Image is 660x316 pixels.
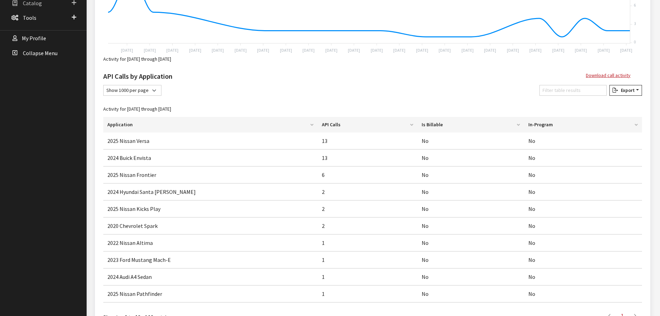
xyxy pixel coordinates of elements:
tspan: [DATE] [552,48,564,53]
td: No [417,150,525,166]
tspan: 3 [634,21,636,26]
tspan: [DATE] [529,48,542,53]
td: 2020 Chevrolet Spark [103,217,318,234]
td: No [417,166,525,183]
span: My Profile [22,35,46,42]
td: 2023 Ford Mustang Mach-E [103,251,318,268]
td: No [524,183,642,200]
td: No [524,150,642,166]
tspan: [DATE] [166,48,178,53]
th: API Calls: activate to sort column ascending [318,117,417,133]
tspan: [DATE] [461,48,474,53]
td: No [524,217,642,234]
td: No [417,217,525,234]
tspan: [DATE] [371,48,383,53]
h2: API Calls by Application [103,71,173,82]
tspan: [DATE] [212,48,224,53]
th: In-Program: activate to sort column ascending [524,117,642,133]
tspan: [DATE] [144,48,156,53]
td: 2025 Nissan Versa [103,133,318,150]
span: Collapse Menu [23,50,58,57]
tspan: [DATE] [189,48,201,53]
td: No [417,200,525,217]
td: 1 [318,251,417,268]
button: Export [609,85,642,96]
input: Filter table results [539,85,607,96]
td: No [524,133,642,150]
td: No [417,133,525,150]
td: 13 [318,133,417,150]
th: Application: activate to sort column ascending [103,117,318,133]
tspan: [DATE] [416,48,428,53]
td: 1 [318,234,417,251]
td: 2 [318,200,417,217]
td: 2025 Nissan Kicks Play [103,200,318,217]
tspan: [DATE] [598,48,610,53]
tspan: [DATE] [235,48,247,53]
td: 2025 Nissan Frontier [103,166,318,183]
td: No [524,200,642,217]
tspan: [DATE] [484,48,496,53]
td: 2025 Nissan Pathfinder [103,285,318,302]
tspan: [DATE] [257,48,269,53]
td: 2022 Nissan Altima [103,234,318,251]
td: 2024 Hyundai Santa [PERSON_NAME] [103,183,318,200]
td: No [417,183,525,200]
td: 2 [318,217,417,234]
td: No [417,268,525,285]
td: 1 [318,285,417,302]
button: Download call activity [586,69,631,82]
td: No [524,166,642,183]
tspan: 6 [634,3,636,8]
td: No [524,268,642,285]
caption: Activity for [DATE] through [DATE] [103,101,642,117]
td: 6 [318,166,417,183]
td: 2024 Buick Envista [103,150,318,166]
td: 2 [318,183,417,200]
tspan: 0 [634,40,636,44]
tspan: [DATE] [325,48,337,53]
th: Is Billable: activate to sort column ascending [417,117,525,133]
tspan: [DATE] [620,48,632,53]
tspan: [DATE] [393,48,405,53]
tspan: [DATE] [439,48,451,53]
span: Export [618,87,635,93]
tspan: [DATE] [280,48,292,53]
tspan: [DATE] [507,48,519,53]
td: 1 [318,268,417,285]
small: Activity for [DATE] through [DATE] [103,56,171,62]
td: No [524,251,642,268]
td: 13 [318,150,417,166]
td: 2024 Audi A4 Sedan [103,268,318,285]
td: No [524,285,642,302]
tspan: [DATE] [575,48,587,53]
tspan: [DATE] [121,48,133,53]
tspan: [DATE] [348,48,360,53]
td: No [417,251,525,268]
td: No [524,234,642,251]
td: No [417,234,525,251]
tspan: [DATE] [302,48,315,53]
td: No [417,285,525,302]
span: Tools [23,14,36,21]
